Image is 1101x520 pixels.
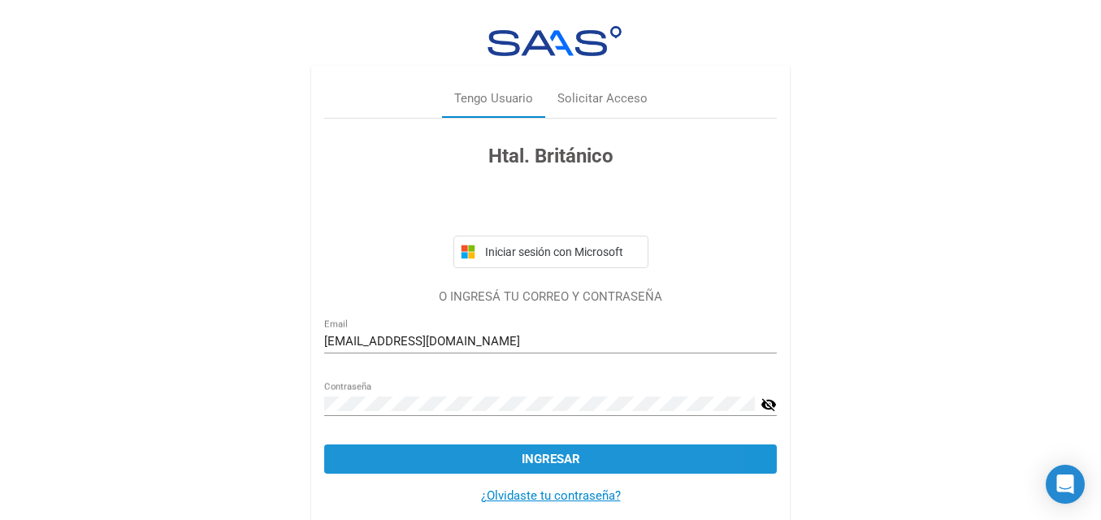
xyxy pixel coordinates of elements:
[324,141,777,171] h3: Htal. Británico
[324,444,777,474] button: Ingresar
[761,395,777,414] mat-icon: visibility_off
[324,288,777,306] p: O INGRESÁ TU CORREO Y CONTRASEÑA
[481,488,621,503] a: ¿Olvidaste tu contraseña?
[522,452,580,466] span: Ingresar
[453,236,648,268] button: Iniciar sesión con Microsoft
[557,89,648,108] div: Solicitar Acceso
[1046,465,1085,504] div: Open Intercom Messenger
[454,89,533,108] div: Tengo Usuario
[445,188,657,224] iframe: Botón de Acceder con Google
[482,245,641,258] span: Iniciar sesión con Microsoft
